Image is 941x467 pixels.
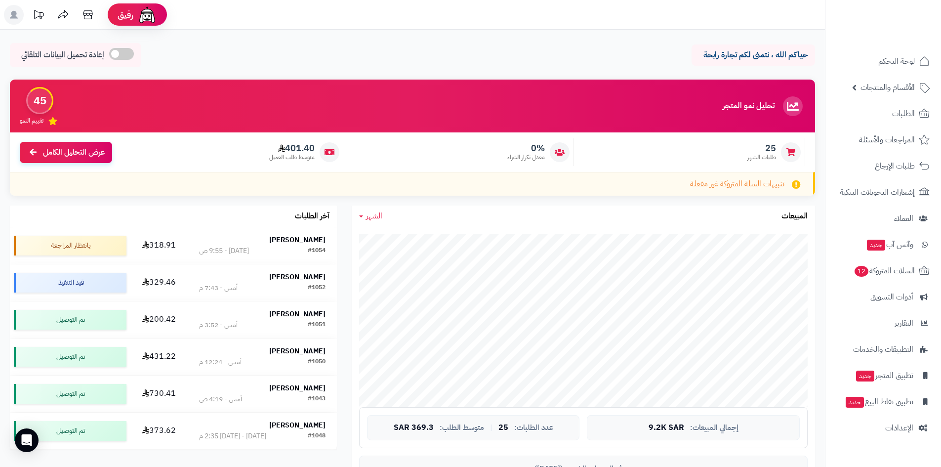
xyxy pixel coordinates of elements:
a: لوحة التحكم [831,49,935,73]
div: تم التوصيل [14,421,126,441]
strong: [PERSON_NAME] [269,272,326,282]
span: المراجعات والأسئلة [859,133,915,147]
td: 431.22 [130,339,188,375]
span: تنبيهات السلة المتروكة غير مفعلة [690,178,784,190]
div: أمس - 7:43 م [199,283,238,293]
span: السلات المتروكة [854,264,915,278]
span: الإعدادات [885,421,913,435]
a: التطبيقات والخدمات [831,338,935,361]
span: متوسط الطلب: [440,424,484,432]
span: 369.3 SAR [394,424,434,432]
span: 401.40 [269,143,315,154]
span: تطبيق المتجر [855,369,913,382]
div: بانتظار المراجعة [14,236,126,255]
td: 329.46 [130,264,188,301]
span: عدد الطلبات: [514,424,553,432]
a: المراجعات والأسئلة [831,128,935,152]
span: أدوات التسويق [870,290,913,304]
span: إجمالي المبيعات: [690,424,738,432]
a: الإعدادات [831,416,935,440]
div: #1050 [308,357,326,367]
a: الشهر [359,211,382,222]
div: [DATE] - 9:55 ص [199,246,249,256]
a: السلات المتروكة12 [831,259,935,283]
p: حياكم الله ، نتمنى لكم تجارة رابحة [699,49,808,61]
a: تطبيق المتجرجديد [831,364,935,387]
a: إشعارات التحويلات البنكية [831,180,935,204]
td: 730.41 [130,376,188,412]
td: 373.62 [130,413,188,449]
a: الطلبات [831,102,935,126]
a: عرض التحليل الكامل [20,142,112,163]
strong: [PERSON_NAME] [269,383,326,393]
span: الطلبات [892,107,915,121]
div: #1052 [308,283,326,293]
span: | [490,424,492,431]
div: قيد التنفيذ [14,273,126,293]
a: وآتس آبجديد [831,233,935,256]
span: جديد [867,240,885,251]
span: معدل تكرار الشراء [507,153,545,162]
strong: [PERSON_NAME] [269,420,326,430]
span: 25 [747,143,776,154]
span: الأقسام والمنتجات [860,81,915,94]
strong: [PERSON_NAME] [269,309,326,319]
h3: المبيعات [781,212,808,221]
span: تقييم النمو [20,117,43,125]
span: لوحة التحكم [878,54,915,68]
span: العملاء [894,212,913,225]
a: تحديثات المنصة [26,5,51,27]
td: 200.42 [130,301,188,338]
img: logo-2.png [874,7,932,28]
span: جديد [856,371,874,382]
div: تم التوصيل [14,310,126,330]
span: 0% [507,143,545,154]
a: طلبات الإرجاع [831,154,935,178]
a: تطبيق نقاط البيعجديد [831,390,935,414]
span: طلبات الإرجاع [875,159,915,173]
div: #1048 [308,431,326,441]
div: تم التوصيل [14,384,126,404]
span: جديد [846,397,864,408]
a: أدوات التسويق [831,285,935,309]
div: #1051 [308,320,326,330]
div: تم التوصيل [14,347,126,367]
div: #1054 [308,246,326,256]
h3: تحليل نمو المتجر [723,102,775,111]
span: الشهر [366,210,382,222]
div: أمس - 4:19 ص [199,394,242,404]
span: 25 [498,424,508,432]
span: إشعارات التحويلات البنكية [840,185,915,199]
span: إعادة تحميل البيانات التلقائي [21,49,104,61]
span: 9.2K SAR [649,424,684,432]
strong: [PERSON_NAME] [269,235,326,245]
a: العملاء [831,207,935,230]
div: أمس - 12:24 م [199,357,242,367]
span: عرض التحليل الكامل [43,147,105,158]
span: متوسط طلب العميل [269,153,315,162]
a: التقارير [831,311,935,335]
img: ai-face.png [137,5,157,25]
div: #1043 [308,394,326,404]
strong: [PERSON_NAME] [269,346,326,356]
span: 12 [854,265,869,277]
span: وآتس آب [866,238,913,252]
div: Open Intercom Messenger [15,428,39,452]
span: طلبات الشهر [747,153,776,162]
span: تطبيق نقاط البيع [845,395,913,409]
td: 318.91 [130,227,188,264]
span: رفيق [118,9,133,21]
h3: آخر الطلبات [295,212,329,221]
span: التطبيقات والخدمات [853,342,913,356]
div: [DATE] - [DATE] 2:35 م [199,431,266,441]
div: أمس - 3:52 م [199,320,238,330]
span: التقارير [895,316,913,330]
